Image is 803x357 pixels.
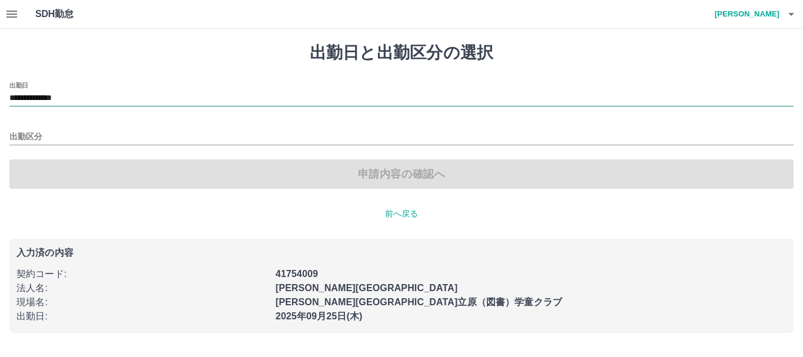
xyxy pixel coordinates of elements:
[16,267,269,281] p: 契約コード :
[9,81,28,89] label: 出勤日
[276,297,562,307] b: [PERSON_NAME][GEOGRAPHIC_DATA]立原（図書）学童クラブ
[16,248,787,258] p: 入力済の内容
[276,283,458,293] b: [PERSON_NAME][GEOGRAPHIC_DATA]
[16,281,269,295] p: 法人名 :
[9,208,794,220] p: 前へ戻る
[16,295,269,309] p: 現場名 :
[276,311,363,321] b: 2025年09月25日(木)
[16,309,269,323] p: 出勤日 :
[9,43,794,63] h1: 出勤日と出勤区分の選択
[276,269,318,279] b: 41754009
